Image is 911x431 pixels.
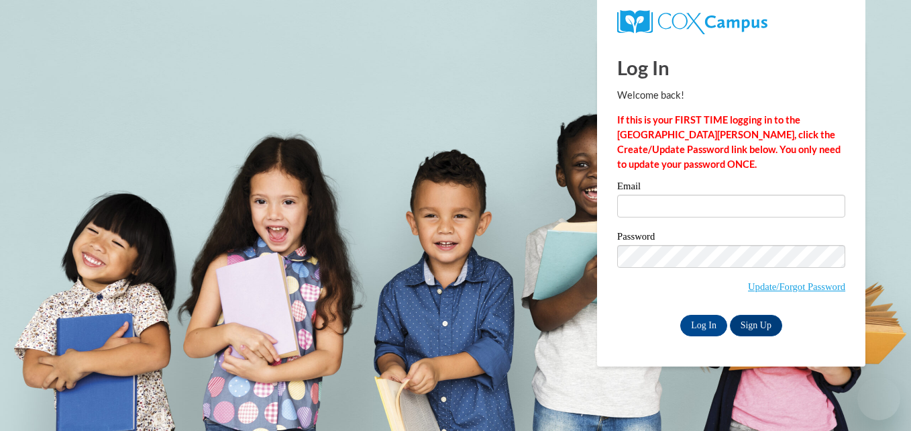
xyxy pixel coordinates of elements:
[748,281,845,292] a: Update/Forgot Password
[617,10,767,34] img: COX Campus
[857,377,900,420] iframe: Button to launch messaging window
[617,88,845,103] p: Welcome back!
[730,315,782,336] a: Sign Up
[680,315,727,336] input: Log In
[617,54,845,81] h1: Log In
[617,10,845,34] a: COX Campus
[617,181,845,195] label: Email
[617,232,845,245] label: Password
[617,114,841,170] strong: If this is your FIRST TIME logging in to the [GEOGRAPHIC_DATA][PERSON_NAME], click the Create/Upd...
